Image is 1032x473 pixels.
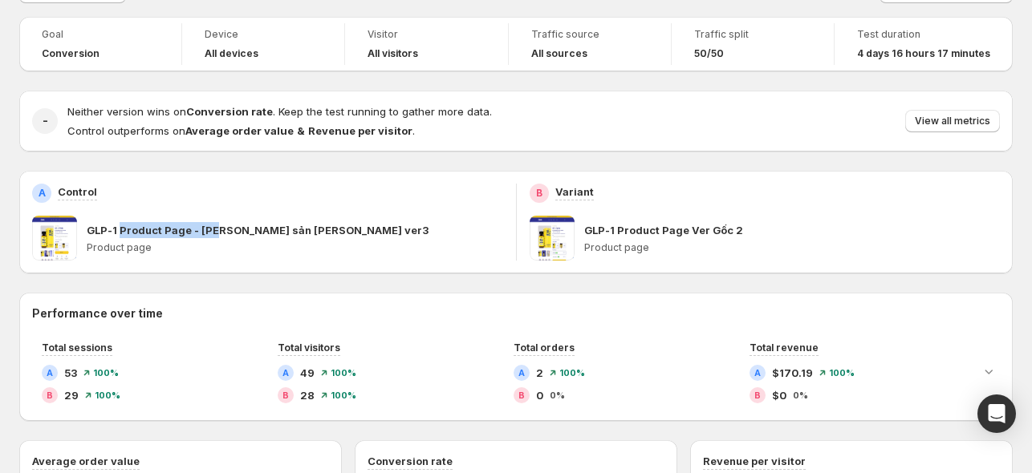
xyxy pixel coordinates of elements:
span: 0% [550,390,565,400]
h2: A [754,368,761,378]
span: Total orders [514,342,575,354]
span: Visitor [368,28,485,41]
span: $170.19 [772,365,813,381]
span: Test duration [857,28,990,41]
img: GLP-1 Product Page - áp cho sản phẩm ver3 [32,216,77,261]
p: Product page [584,241,1001,254]
span: Traffic split [694,28,811,41]
h3: Revenue per visitor [703,453,806,469]
p: Control [58,184,97,200]
span: 49 [300,365,315,381]
span: 2 [536,365,543,381]
h2: B [536,187,542,200]
span: Control outperforms on . [67,124,415,137]
h2: - [43,113,48,129]
h4: All sources [531,47,587,60]
span: Device [205,28,322,41]
span: 4 days 16 hours 17 minutes [857,47,990,60]
p: Variant [555,184,594,200]
strong: & [297,124,305,137]
button: Expand chart [977,360,1000,382]
span: 28 [300,387,315,403]
h2: A [518,368,525,378]
strong: Average order value [185,124,294,137]
h2: Performance over time [32,305,1000,321]
h2: A [47,368,53,378]
h3: Average order value [32,453,140,469]
h2: B [754,390,761,400]
a: Test duration4 days 16 hours 17 minutes [857,26,990,62]
span: $0 [772,387,786,403]
a: Traffic split50/50 [694,26,811,62]
span: Total sessions [42,342,112,354]
strong: Revenue per visitor [308,124,412,137]
h2: B [47,390,53,400]
button: View all metrics [905,110,1000,132]
p: Product page [87,241,503,254]
span: 53 [64,365,77,381]
h2: A [282,368,289,378]
p: GLP-1 Product Page Ver Gốc 2 [584,222,743,238]
a: VisitorAll visitors [368,26,485,62]
span: Goal [42,28,159,41]
a: DeviceAll devices [205,26,322,62]
span: 29 [64,387,79,403]
h4: All visitors [368,47,418,60]
span: 100% [93,368,119,378]
h3: Conversion rate [368,453,453,469]
span: 0 [536,387,543,403]
span: Conversion [42,47,100,60]
span: Neither version wins on . Keep the test running to gather more data. [67,105,492,118]
h4: All devices [205,47,258,60]
span: 100% [331,390,356,400]
a: Traffic sourceAll sources [531,26,648,62]
span: Total revenue [750,342,819,354]
span: 100% [331,368,356,378]
span: 50/50 [694,47,724,60]
h2: A [39,187,46,200]
span: 100% [559,368,585,378]
img: GLP-1 Product Page Ver Gốc 2 [530,216,575,261]
strong: Conversion rate [186,105,273,118]
span: Traffic source [531,28,648,41]
span: 100% [95,390,120,400]
span: 100% [829,368,855,378]
span: Total visitors [278,342,340,354]
h2: B [282,390,289,400]
a: GoalConversion [42,26,159,62]
span: View all metrics [915,115,990,127]
h2: B [518,390,525,400]
span: 0% [793,390,808,400]
div: Open Intercom Messenger [977,394,1016,433]
p: GLP-1 Product Page - [PERSON_NAME] sản [PERSON_NAME] ver3 [87,222,429,238]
